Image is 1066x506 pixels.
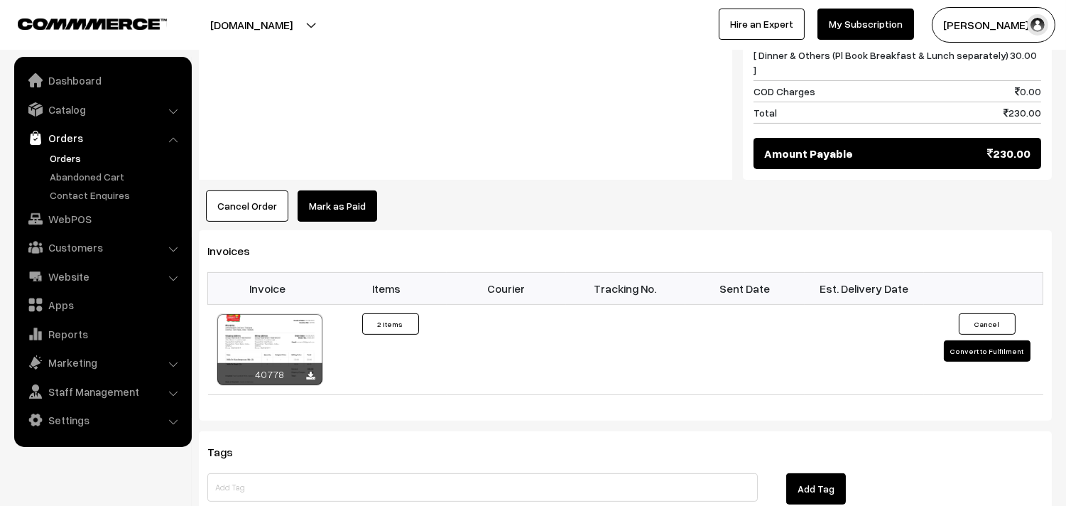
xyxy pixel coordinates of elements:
[987,145,1030,162] span: 230.00
[719,9,805,40] a: Hire an Expert
[18,379,187,404] a: Staff Management
[18,292,187,318] a: Apps
[18,235,187,260] a: Customers
[764,145,853,162] span: Amount Payable
[18,14,142,31] a: COMMMERCE
[161,7,342,43] button: [DOMAIN_NAME]
[208,273,327,304] th: Invoice
[298,190,377,222] a: Mark as Paid
[447,273,566,304] th: Courier
[18,321,187,347] a: Reports
[805,273,924,304] th: Est. Delivery Date
[18,206,187,232] a: WebPOS
[207,473,758,502] input: Add Tag
[754,84,815,99] span: COD Charges
[566,273,685,304] th: Tracking No.
[959,313,1016,335] button: Cancel
[1004,105,1041,120] span: 230.00
[1015,84,1041,99] span: 0.00
[362,313,419,335] button: 2 Items
[217,363,322,385] div: 40778
[207,244,267,258] span: Invoices
[46,151,187,166] a: Orders
[18,264,187,289] a: Website
[932,7,1055,43] button: [PERSON_NAME] s…
[18,68,187,93] a: Dashboard
[18,407,187,433] a: Settings
[18,350,187,375] a: Marketing
[754,105,777,120] span: Total
[786,473,846,505] button: Add Tag
[206,190,288,222] button: Cancel Order
[46,188,187,203] a: Contact Enquires
[1027,14,1048,36] img: user
[327,273,447,304] th: Items
[18,125,187,151] a: Orders
[1010,33,1041,77] span: 30.00
[46,169,187,184] a: Abandoned Cart
[754,33,1009,77] span: Shipping Charges [ Dinner & Others (Pl Book Breakfast & Lunch separately) ]
[18,97,187,122] a: Catalog
[817,9,914,40] a: My Subscription
[207,445,250,459] span: Tags
[685,273,805,304] th: Sent Date
[18,18,167,29] img: COMMMERCE
[944,340,1030,362] button: Convert to Fulfilment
